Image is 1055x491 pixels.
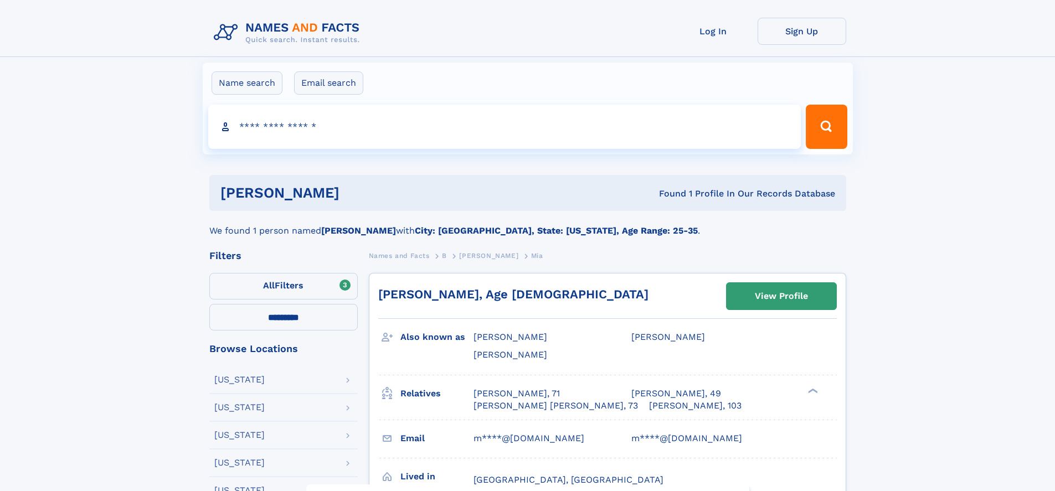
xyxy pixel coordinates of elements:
[755,283,808,309] div: View Profile
[294,71,363,95] label: Email search
[209,344,358,354] div: Browse Locations
[214,375,265,384] div: [US_STATE]
[212,71,282,95] label: Name search
[415,225,698,236] b: City: [GEOGRAPHIC_DATA], State: [US_STATE], Age Range: 25-35
[442,252,447,260] span: B
[631,387,721,400] a: [PERSON_NAME], 49
[806,105,847,149] button: Search Button
[209,273,358,299] label: Filters
[758,18,846,45] a: Sign Up
[209,18,369,48] img: Logo Names and Facts
[442,249,447,262] a: B
[378,287,649,301] a: [PERSON_NAME], Age [DEMOGRAPHIC_DATA]
[209,211,846,237] div: We found 1 person named with .
[727,283,836,309] a: View Profile
[669,18,758,45] a: Log In
[400,328,474,347] h3: Also known as
[214,431,265,440] div: [US_STATE]
[214,403,265,412] div: [US_STATE]
[400,384,474,403] h3: Relatives
[369,249,430,262] a: Names and Facts
[220,186,500,200] h1: [PERSON_NAME]
[208,105,801,149] input: search input
[474,400,638,412] a: [PERSON_NAME] [PERSON_NAME], 73
[214,458,265,467] div: [US_STATE]
[805,387,819,394] div: ❯
[459,249,518,262] a: [PERSON_NAME]
[474,332,547,342] span: [PERSON_NAME]
[400,429,474,448] h3: Email
[459,252,518,260] span: [PERSON_NAME]
[631,332,705,342] span: [PERSON_NAME]
[321,225,396,236] b: [PERSON_NAME]
[474,349,547,360] span: [PERSON_NAME]
[531,252,543,260] span: Mia
[499,188,835,200] div: Found 1 Profile In Our Records Database
[649,400,742,412] a: [PERSON_NAME], 103
[263,280,275,291] span: All
[474,387,560,400] a: [PERSON_NAME], 71
[209,251,358,261] div: Filters
[474,474,663,485] span: [GEOGRAPHIC_DATA], [GEOGRAPHIC_DATA]
[400,467,474,486] h3: Lived in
